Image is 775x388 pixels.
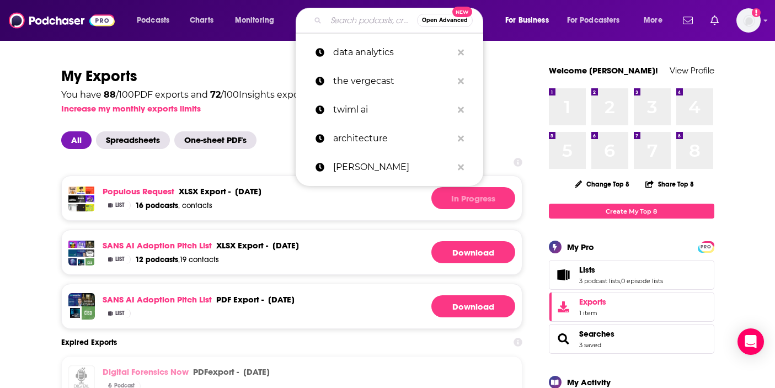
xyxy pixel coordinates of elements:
button: Share Top 8 [645,173,694,195]
span: 72 [210,89,221,100]
span: 1 item [579,309,606,317]
div: export - [216,294,264,305]
a: Searches [579,329,614,339]
img: Life of a CISO with Dr. Eric Cole [85,258,94,267]
img: Life of a CISO with Dr. Eric Cole [82,306,95,320]
button: Open AdvancedNew [417,14,473,27]
a: PRO [699,242,713,251]
a: [PERSON_NAME] [296,153,483,182]
a: Show notifications dropdown [706,11,723,30]
div: [DATE] [235,186,261,196]
span: Logged in as ABolliger [736,8,761,33]
span: Exports [579,297,606,307]
img: Unsupervised Learning [85,249,94,258]
span: , [620,277,621,285]
span: For Business [505,13,549,28]
span: xlsx [179,186,198,196]
button: open menu [636,12,676,29]
span: More [644,13,662,28]
a: Populous Request [103,186,174,196]
svg: Add a profile image [752,8,761,17]
img: Podchaser - Follow, Share and Rate Podcasts [9,10,115,31]
span: For Podcasters [567,13,620,28]
span: 88 [104,89,116,100]
span: Monitoring [235,13,274,28]
span: PDF [193,366,208,377]
p: architecture [333,124,452,153]
img: Targeting AI [68,258,77,267]
h1: My Exports [61,66,522,86]
a: Welcome [PERSON_NAME]! [549,65,658,76]
span: Podcasts [137,13,169,28]
button: open menu [227,12,288,29]
div: My Activity [567,377,611,387]
img: User Profile [736,8,761,33]
a: Lists [579,265,663,275]
div: [DATE] [268,294,295,305]
div: [DATE] [272,240,299,251]
span: xlsx [216,240,236,251]
div: export - [179,186,231,196]
img: The Vergecast [85,195,94,204]
img: Earley AI Podcast [68,249,77,258]
div: You have / 100 PDF exports and / 100 Insights exports left [61,91,327,99]
img: Cybersecurity Today [77,258,85,267]
img: NVIDIA AI Podcast [82,293,95,306]
button: All [61,131,96,149]
a: SANS AI Adoption Pitch List [103,240,212,251]
span: List [115,203,125,208]
p: [DATE] [243,366,270,377]
span: PRO [699,243,713,251]
button: Increase my monthly exports limits [61,103,201,114]
button: open menu [560,12,636,29]
img: Technovation with Peter High (CIO, CTO, CDO, CXO Interviews) [77,249,85,258]
a: Create My Top 8 [549,204,714,219]
a: Lists [553,267,575,283]
p: data analytics [333,38,452,67]
img: Technovation with Peter High (CIO, CTO, CDO, CXO Interviews) [68,293,82,306]
a: 12 podcasts,19 contacts [135,255,219,264]
a: Charts [183,12,220,29]
button: open menu [498,12,563,29]
span: All [61,131,92,149]
img: AI and I [68,241,77,249]
button: Show profile menu [736,8,761,33]
img: NVIDIA AI Podcast [85,241,94,249]
a: 16 podcasts, contacts [135,201,212,210]
img: Talking Architecture & Design [77,195,85,204]
span: Open Advanced [422,18,468,23]
a: Generating File [431,241,515,263]
button: Download [431,295,515,317]
span: PDF [216,294,231,305]
a: Digital Forensics Now [103,366,189,377]
a: the vergecast [296,67,483,95]
span: 16 podcasts [135,201,178,210]
button: open menu [129,12,184,29]
span: Lists [579,265,595,275]
a: Exports [549,292,714,322]
span: 12 podcasts [135,255,178,264]
img: Design Better [85,187,94,195]
div: Generating File [431,187,515,209]
button: Change Top 8 [568,177,637,191]
div: Open Intercom Messenger [737,328,764,355]
a: architecture [296,124,483,153]
img: EntreArchitect Podcast with Mark R. LePage [68,204,77,213]
p: adam blan [333,153,452,182]
a: 3 saved [579,341,601,349]
span: Lists [549,260,714,290]
a: Searches [553,331,575,347]
a: 3 podcast lists [579,277,620,285]
a: twiml ai [296,95,483,124]
p: twiml ai [333,95,452,124]
img: 99% Invisible [77,204,85,213]
div: export - [216,240,268,251]
div: My Pro [567,242,594,252]
img: Cybersecurity Today [68,306,82,320]
img: Hard Fork [85,204,94,213]
span: Searches [549,324,714,354]
span: Spreadsheets [96,131,170,149]
img: Lenny's Podcast: Product | Career | Growth [68,187,77,195]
